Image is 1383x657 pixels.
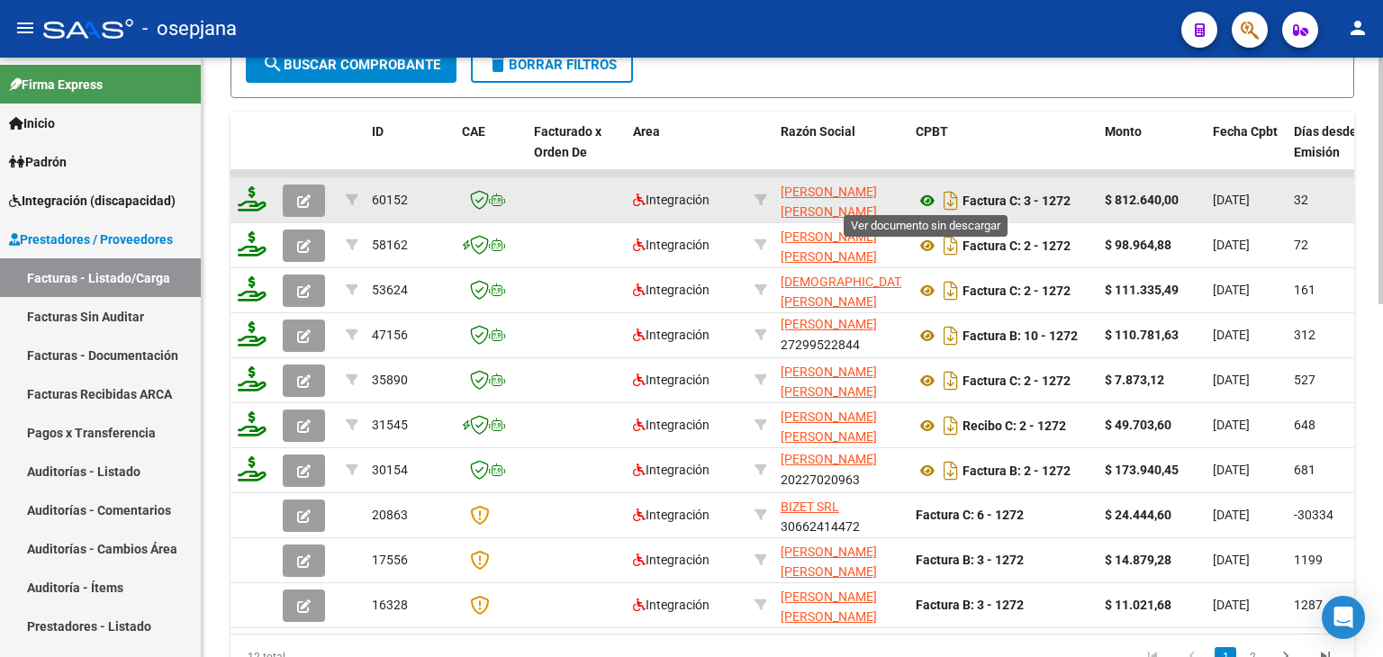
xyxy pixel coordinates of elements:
span: [PERSON_NAME] [PERSON_NAME] [PERSON_NAME] [781,364,877,420]
span: CAE [462,124,485,139]
div: 30662414472 [781,497,901,535]
span: [DATE] [1213,553,1250,567]
strong: Factura C: 3 - 1272 [963,193,1071,208]
span: Area [633,124,660,139]
strong: $ 49.703,60 [1105,418,1171,432]
strong: $ 173.940,45 [1105,463,1179,477]
span: Integración [633,418,710,432]
span: 53624 [372,283,408,297]
strong: Factura C: 2 - 1272 [963,283,1071,298]
span: [DATE] [1213,283,1250,297]
span: 20863 [372,508,408,522]
i: Descargar documento [939,411,963,440]
span: Fecha Cpbt [1213,124,1278,139]
span: 17556 [372,553,408,567]
span: 58162 [372,238,408,252]
mat-icon: delete [487,53,509,75]
span: 648 [1294,418,1315,432]
span: Monto [1105,124,1142,139]
span: Padrón [9,152,67,172]
div: Open Intercom Messenger [1322,596,1365,639]
span: [DATE] [1213,598,1250,612]
span: -30334 [1294,508,1333,522]
div: 20379920374 [781,182,901,220]
strong: $ 24.444,60 [1105,508,1171,522]
datatable-header-cell: CPBT [908,112,1098,192]
span: Prestadores / Proveedores [9,229,173,249]
div: 23208917714 [781,587,901,625]
span: Integración [633,463,710,477]
div: 27258027111 [781,407,901,445]
span: Integración [633,373,710,387]
span: 312 [1294,328,1315,342]
datatable-header-cell: Facturado x Orden De [527,112,626,192]
i: Descargar documento [939,276,963,305]
strong: Factura C: 2 - 1272 [963,373,1071,388]
datatable-header-cell: Monto [1098,112,1206,192]
span: 161 [1294,283,1315,297]
strong: $ 11.021,68 [1105,598,1171,612]
span: 1199 [1294,553,1323,567]
span: CPBT [916,124,948,139]
span: Integración [633,553,710,567]
span: [DATE] [1213,463,1250,477]
span: 30154 [372,463,408,477]
mat-icon: person [1347,17,1369,39]
i: Descargar documento [939,366,963,395]
span: Integración [633,328,710,342]
strong: Factura B: 10 - 1272 [963,328,1078,343]
span: 32 [1294,193,1308,207]
strong: Recibo C: 2 - 1272 [963,418,1066,433]
span: Borrar Filtros [487,57,617,73]
div: 20227020963 [781,452,901,490]
span: [DEMOGRAPHIC_DATA][PERSON_NAME] [PERSON_NAME] [781,274,912,330]
button: Borrar Filtros [471,47,633,83]
span: Razón Social [781,124,855,139]
strong: $ 110.781,63 [1105,328,1179,342]
span: 47156 [372,328,408,342]
strong: $ 7.873,12 [1105,373,1164,387]
span: Firma Express [9,75,103,94]
span: [PERSON_NAME] [PERSON_NAME] [781,544,877,580]
span: [DATE] [1213,418,1250,432]
strong: Factura B: 3 - 1272 [916,553,1024,567]
datatable-header-cell: Area [626,112,747,192]
span: Integración [633,598,710,612]
i: Descargar documento [939,456,963,485]
span: [PERSON_NAME] [PERSON_NAME] [781,229,877,265]
span: Integración (discapacidad) [9,191,176,211]
div: 27244969513 [781,227,901,265]
i: Descargar documento [939,321,963,350]
datatable-header-cell: ID [365,112,455,192]
span: 35890 [372,373,408,387]
span: BIZET SRL [781,499,839,514]
div: 27299522844 [781,317,901,355]
datatable-header-cell: Fecha Cpbt [1206,112,1287,192]
span: Integración [633,238,710,252]
strong: Factura B: 3 - 1272 [916,598,1024,612]
span: 681 [1294,463,1315,477]
datatable-header-cell: Días desde Emisión [1287,112,1368,192]
span: Integración [633,193,710,207]
span: Inicio [9,113,55,133]
strong: $ 111.335,49 [1105,283,1179,297]
strong: $ 98.964,88 [1105,238,1171,252]
span: Integración [633,508,710,522]
span: [DATE] [1213,508,1250,522]
span: 527 [1294,373,1315,387]
span: Buscar Comprobante [262,57,440,73]
span: 16328 [372,598,408,612]
strong: $ 812.640,00 [1105,193,1179,207]
strong: $ 14.879,28 [1105,553,1171,567]
span: Integración [633,283,710,297]
span: 1287 [1294,598,1323,612]
div: 27312418172 [781,362,901,400]
div: 27369933855 [781,272,901,310]
span: [PERSON_NAME] [PERSON_NAME] [781,589,877,625]
div: 27134332838 [781,542,901,580]
strong: Factura C: 6 - 1272 [916,508,1024,522]
span: - osepjana [142,9,237,49]
span: Facturado x Orden De [534,124,601,159]
datatable-header-cell: CAE [455,112,527,192]
span: [DATE] [1213,373,1250,387]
